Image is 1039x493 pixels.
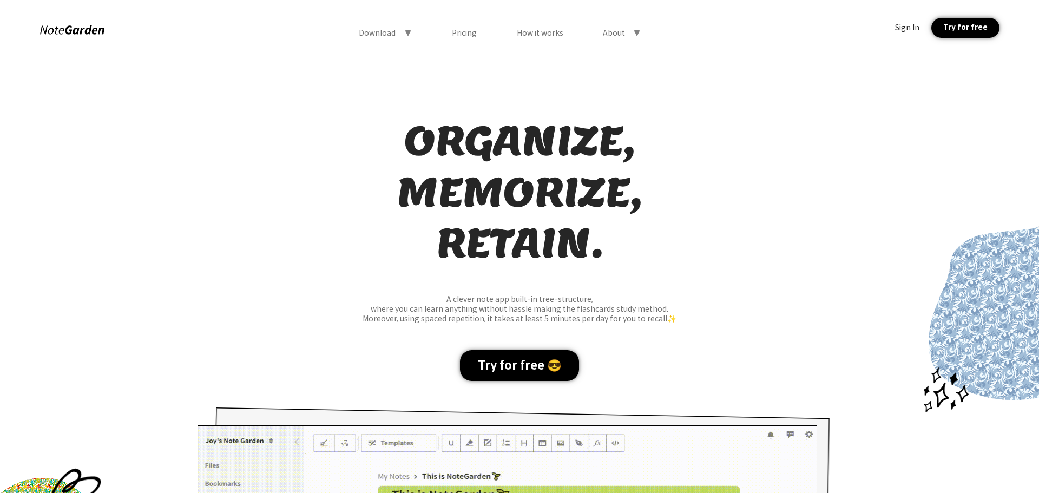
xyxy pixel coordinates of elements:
div: Sign In [895,23,919,32]
div: Pricing [452,28,477,38]
div: How it works [517,28,563,38]
div: About [603,28,625,38]
div: Try for free 😎 [460,350,579,381]
div: Try for free [931,18,999,38]
div: Download [359,28,396,38]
